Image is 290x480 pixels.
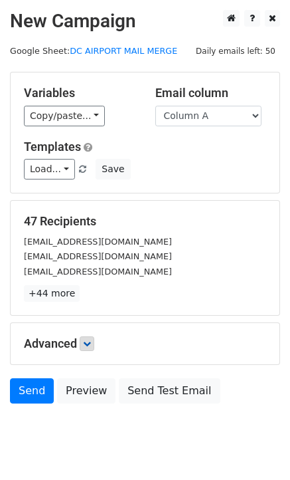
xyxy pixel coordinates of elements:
[191,46,280,56] a: Daily emails left: 50
[24,336,266,351] h5: Advanced
[119,378,220,404] a: Send Test Email
[10,46,177,56] small: Google Sheet:
[155,86,267,100] h5: Email column
[70,46,177,56] a: DC AIRPORT MAIL MERGE
[24,214,266,229] h5: 47 Recipients
[24,159,75,180] a: Load...
[224,416,290,480] iframe: Chat Widget
[96,159,130,180] button: Save
[24,237,172,247] small: [EMAIL_ADDRESS][DOMAIN_NAME]
[191,44,280,59] span: Daily emails left: 50
[24,285,80,302] a: +44 more
[24,251,172,261] small: [EMAIL_ADDRESS][DOMAIN_NAME]
[24,267,172,277] small: [EMAIL_ADDRESS][DOMAIN_NAME]
[24,86,135,100] h5: Variables
[24,140,81,154] a: Templates
[10,10,280,33] h2: New Campaign
[24,106,105,126] a: Copy/paste...
[10,378,54,404] a: Send
[57,378,115,404] a: Preview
